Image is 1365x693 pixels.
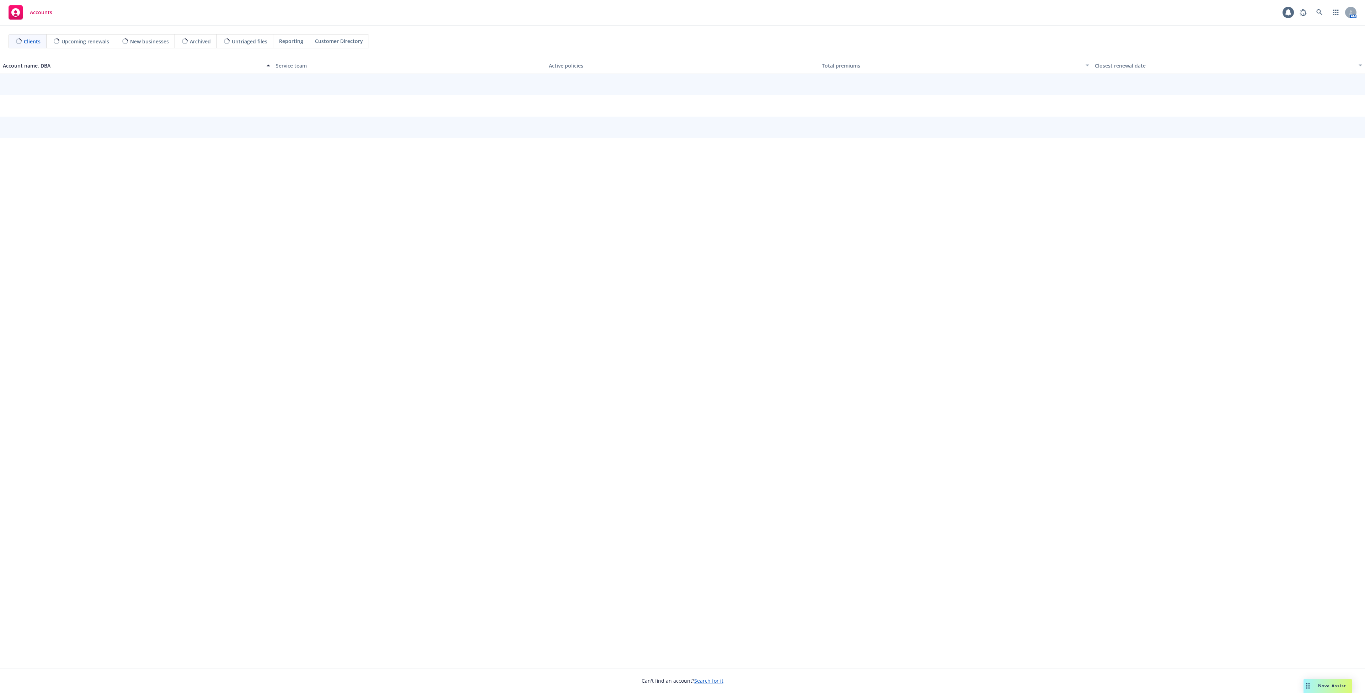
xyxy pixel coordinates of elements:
[6,2,55,22] a: Accounts
[1092,57,1365,74] button: Closest renewal date
[24,38,41,45] span: Clients
[694,677,723,684] a: Search for it
[130,38,169,45] span: New businesses
[1304,679,1352,693] button: Nova Assist
[819,57,1092,74] button: Total premiums
[822,62,1081,69] div: Total premiums
[232,38,267,45] span: Untriaged files
[1095,62,1354,69] div: Closest renewal date
[190,38,211,45] span: Archived
[1318,683,1346,689] span: Nova Assist
[3,62,262,69] div: Account name, DBA
[549,62,816,69] div: Active policies
[279,37,303,45] span: Reporting
[1296,5,1310,20] a: Report a Bug
[315,37,363,45] span: Customer Directory
[30,10,52,15] span: Accounts
[642,677,723,684] span: Can't find an account?
[546,57,819,74] button: Active policies
[1304,679,1312,693] div: Drag to move
[273,57,546,74] button: Service team
[276,62,543,69] div: Service team
[1312,5,1327,20] a: Search
[61,38,109,45] span: Upcoming renewals
[1329,5,1343,20] a: Switch app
